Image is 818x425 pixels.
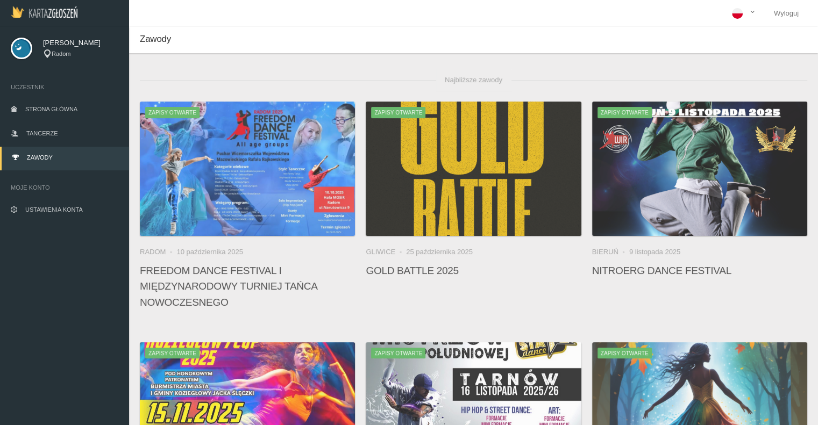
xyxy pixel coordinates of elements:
h4: FREEDOM DANCE FESTIVAL I Międzynarodowy Turniej Tańca Nowoczesnego [140,263,355,310]
img: NitroErg Dance Festival [592,102,807,236]
span: Zawody [27,154,53,161]
span: Zapisy otwarte [145,348,200,358]
span: Zapisy otwarte [371,107,425,118]
span: Moje konto [11,182,118,193]
li: Gliwice [366,247,406,257]
span: Zapisy otwarte [145,107,200,118]
a: FREEDOM DANCE FESTIVAL I Międzynarodowy Turniej Tańca NowoczesnegoZapisy otwarte [140,102,355,236]
span: Zapisy otwarte [371,348,425,358]
img: Gold Battle 2025 [366,102,581,236]
img: svg [11,38,32,59]
span: Tancerze [26,130,58,136]
a: Gold Battle 2025Zapisy otwarte [366,102,581,236]
li: 10 października 2025 [176,247,243,257]
img: FREEDOM DANCE FESTIVAL I Międzynarodowy Turniej Tańca Nowoczesnego [140,102,355,236]
span: Strona główna [25,106,77,112]
span: Zawody [140,34,171,44]
li: 25 października 2025 [406,247,473,257]
span: Zapisy otwarte [598,348,652,358]
span: Ustawienia konta [25,206,83,213]
span: [PERSON_NAME] [43,38,118,48]
span: Najbliższe zawody [436,69,511,91]
img: Logo [11,6,77,18]
li: 9 listopada 2025 [629,247,680,257]
div: Radom [43,49,118,59]
span: Uczestnik [11,82,118,92]
li: Bieruń [592,247,629,257]
li: Radom [140,247,176,257]
span: Zapisy otwarte [598,107,652,118]
h4: Gold Battle 2025 [366,263,581,278]
h4: NitroErg Dance Festival [592,263,807,278]
a: NitroErg Dance FestivalZapisy otwarte [592,102,807,236]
